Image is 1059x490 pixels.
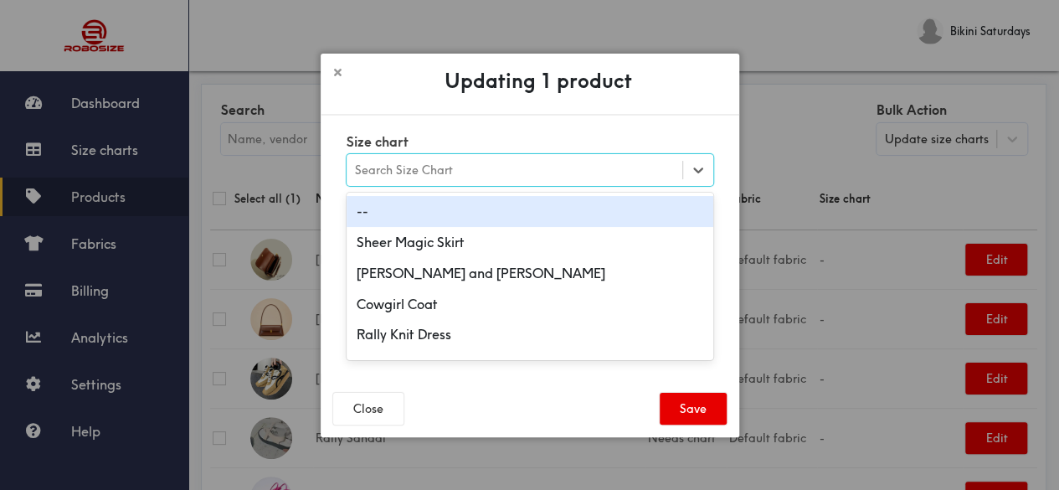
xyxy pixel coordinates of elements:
[347,258,713,289] div: [PERSON_NAME] and [PERSON_NAME]
[347,319,713,350] div: Rally Knit Dress
[355,161,453,179] div: Search Size Chart
[445,62,632,99] h4: Updating 1 product
[347,350,713,381] div: Sunset Stroll™ Dress
[347,227,713,258] div: Sheer Magic Skirt
[347,129,713,155] label: Size chart
[347,196,713,227] div: --
[660,393,727,425] button: Save
[347,289,713,320] div: Cowgirl Coat
[333,393,404,425] button: Close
